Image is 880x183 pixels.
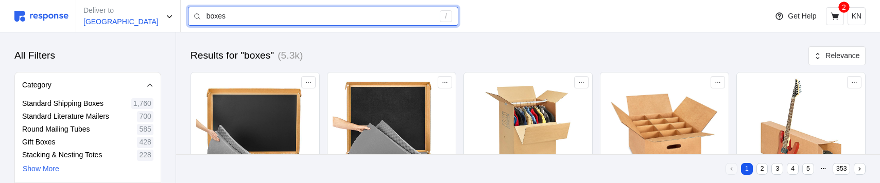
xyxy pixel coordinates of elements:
div: / [440,10,452,23]
button: 4 [787,163,799,175]
button: KN [848,7,866,25]
p: Get Help [788,11,816,22]
p: Round Mailing Tubes [22,124,90,135]
p: Stacking & Nesting Totes [22,150,102,161]
h3: (5.3k) [278,49,303,63]
p: Relevance [825,50,859,62]
button: 2 [756,163,768,175]
p: 700 [139,111,151,122]
p: KN [852,11,861,22]
p: [GEOGRAPHIC_DATA] [83,16,159,28]
p: Standard Shipping Boxes [22,98,103,109]
button: Relevance [808,46,866,66]
button: Show More [22,163,60,175]
p: Show More [23,163,59,175]
p: 1,760 [133,98,151,109]
p: Category [22,80,51,91]
p: Standard Literature Mailers [22,111,109,122]
button: 3 [771,163,783,175]
p: 428 [139,137,151,148]
button: 5 [802,163,814,175]
button: Get Help [769,7,822,26]
button: 353 [833,163,850,175]
h3: All Filters [14,49,55,63]
h3: Results for "boxes" [191,49,274,63]
p: Deliver to [83,5,159,16]
input: Search for a product name or SKU [206,7,435,26]
p: 585 [139,124,151,135]
p: 228 [139,150,151,161]
p: 2 [842,2,846,13]
img: svg%3e [14,11,68,22]
p: Gift Boxes [22,137,56,148]
button: 1 [741,163,753,175]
